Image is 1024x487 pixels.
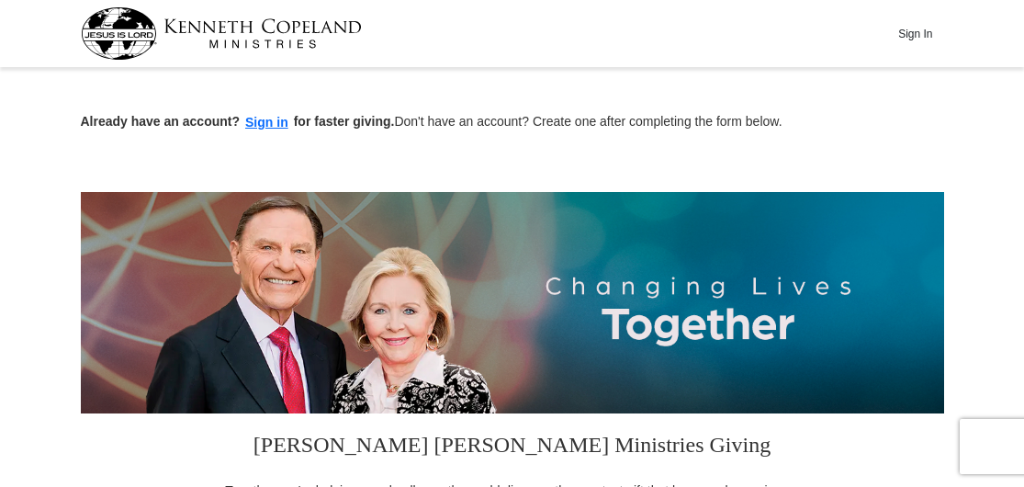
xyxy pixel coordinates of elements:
[240,112,294,133] button: Sign in
[81,7,362,60] img: kcm-header-logo.svg
[888,19,943,48] button: Sign In
[81,112,944,133] p: Don't have an account? Create one after completing the form below.
[214,413,811,481] h3: [PERSON_NAME] [PERSON_NAME] Ministries Giving
[81,114,395,129] strong: Already have an account? for faster giving.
